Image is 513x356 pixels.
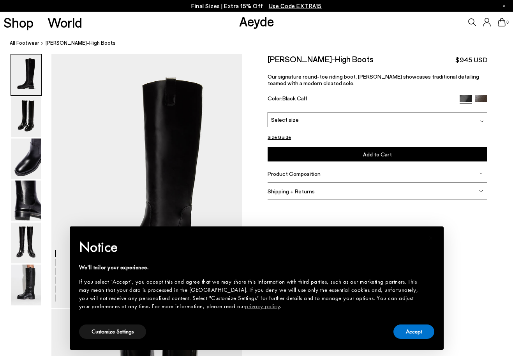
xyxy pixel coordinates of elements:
[422,229,441,247] button: Close this notice
[268,73,487,86] p: Our signature round-toe riding boot, [PERSON_NAME] showcases traditional detailing teamed with a ...
[11,96,41,137] img: Henry Knee-High Boots - Image 2
[506,20,509,25] span: 0
[79,278,422,310] div: If you select "Accept", you accept this and agree that we may share this information with third p...
[48,16,82,29] a: World
[79,263,422,272] div: We'll tailor your experience.
[11,265,41,305] img: Henry Knee-High Boots - Image 6
[480,119,484,123] img: svg%3E
[282,95,307,102] span: Black Calf
[4,16,33,29] a: Shop
[428,232,434,244] span: ×
[11,223,41,263] img: Henry Knee-High Boots - Image 5
[268,95,453,104] div: Color:
[46,39,116,47] span: [PERSON_NAME]-High Boots
[10,33,513,54] nav: breadcrumb
[11,181,41,221] img: Henry Knee-High Boots - Image 4
[268,188,315,195] span: Shipping + Returns
[79,237,422,257] h2: Notice
[11,54,41,95] img: Henry Knee-High Boots - Image 1
[268,147,487,161] button: Add to Cart
[268,170,321,177] span: Product Composition
[363,151,392,158] span: Add to Cart
[239,13,274,29] a: Aeyde
[479,189,483,193] img: svg%3E
[11,139,41,179] img: Henry Knee-High Boots - Image 3
[245,302,280,310] a: privacy policy
[269,2,322,9] span: Navigate to /collections/ss25-final-sizes
[79,324,146,339] button: Customize Settings
[268,132,291,142] button: Size Guide
[10,39,39,47] a: All Footwear
[393,324,434,339] button: Accept
[268,54,374,64] h2: [PERSON_NAME]-High Boots
[479,172,483,175] img: svg%3E
[191,1,322,11] p: Final Sizes | Extra 15% Off
[498,18,506,26] a: 0
[271,116,299,124] span: Select size
[455,55,487,65] span: $945 USD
